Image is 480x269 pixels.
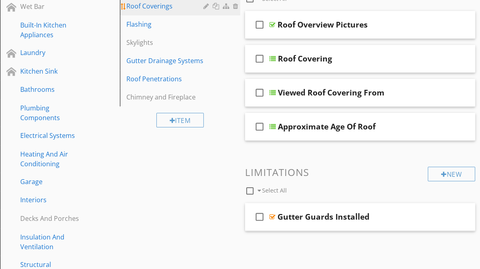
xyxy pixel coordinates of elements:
div: Laundry [20,48,81,57]
i: check_box_outline_blank [253,117,266,136]
div: Bathrooms [20,85,81,94]
div: Flashing [126,19,205,29]
div: Interiors [20,195,81,205]
div: New [428,167,475,181]
i: check_box_outline_blank [253,49,266,68]
span: Select All [262,186,287,194]
div: Heating And Air Conditioning [20,149,81,169]
div: Roof Coverings [126,1,205,11]
div: Built-In Kitchen Appliances [20,20,81,40]
div: Garage [20,177,81,186]
i: check_box_outline_blank [253,15,266,34]
div: Item [156,113,204,127]
div: Roof Overview Pictures [277,20,368,30]
div: Kitchen Sink [20,66,81,76]
div: Chimney and Fireplace [126,92,205,102]
div: Gutter Drainage Systems [126,56,205,66]
div: Roof Penetrations [126,74,205,84]
h3: Limitations [245,167,476,178]
div: Viewed Roof Covering From [278,88,384,97]
div: Decks And Porches [20,214,81,223]
i: check_box_outline_blank [253,207,266,227]
div: Gutter Guards Installed [277,212,369,222]
div: Insulation And Ventilation [20,232,81,252]
div: Skylights [126,38,205,47]
div: Roof Covering [278,54,332,64]
div: Wet Bar [20,2,81,11]
div: Electrical Systems [20,131,81,140]
div: Approximate Age Of Roof [278,122,375,131]
i: check_box_outline_blank [253,83,266,102]
div: Plumbing Components [20,103,81,123]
